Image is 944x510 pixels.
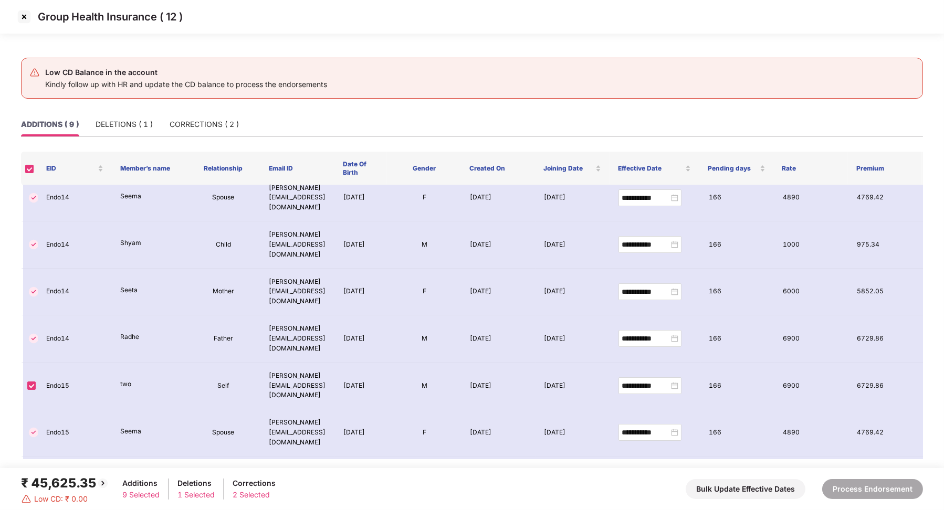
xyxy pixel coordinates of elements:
[177,477,215,489] div: Deletions
[335,363,387,410] td: [DATE]
[38,269,112,316] td: Endo14
[536,175,610,222] td: [DATE]
[536,363,610,410] td: [DATE]
[186,363,260,410] td: Self
[387,269,461,316] td: F
[27,426,40,439] img: svg+xml;base64,PHN2ZyBpZD0iVGljay0zMngzMiIgeG1sbnM9Imh0dHA6Ly93d3cudzMub3JnLzIwMDAvc3ZnIiB3aWR0aD...
[700,175,774,222] td: 166
[461,456,536,504] td: [DATE]
[774,269,848,316] td: 6000
[260,221,334,269] td: [PERSON_NAME][EMAIL_ADDRESS][DOMAIN_NAME]
[536,409,610,456] td: [DATE]
[120,379,177,389] p: two
[536,456,610,504] td: [DATE]
[461,269,536,316] td: [DATE]
[700,315,774,363] td: 166
[387,315,461,363] td: M
[699,152,773,185] th: Pending days
[774,221,848,269] td: 1000
[774,175,848,222] td: 4890
[822,479,923,499] button: Process Endorsement
[260,456,334,504] td: [PERSON_NAME][EMAIL_ADDRESS][DOMAIN_NAME]
[29,67,40,78] img: svg+xml;base64,PHN2ZyB4bWxucz0iaHR0cDovL3d3dy53My5vcmcvMjAwMC9zdmciIHdpZHRoPSIyNCIgaGVpZ2h0PSIyNC...
[38,363,112,410] td: Endo15
[700,456,774,504] td: 166
[461,175,536,222] td: [DATE]
[186,175,260,222] td: Spouse
[186,315,260,363] td: Father
[610,152,700,185] th: Effective Date
[27,332,40,345] img: svg+xml;base64,PHN2ZyBpZD0iVGljay0zMngzMiIgeG1sbnM9Imh0dHA6Ly93d3cudzMub3JnLzIwMDAvc3ZnIiB3aWR0aD...
[774,315,848,363] td: 6900
[27,192,40,204] img: svg+xml;base64,PHN2ZyBpZD0iVGljay0zMngzMiIgeG1sbnM9Imh0dHA6Ly93d3cudzMub3JnLzIwMDAvc3ZnIiB3aWR0aD...
[45,79,327,90] div: Kindly follow up with HR and update the CD balance to process the endorsements
[34,493,88,505] span: Low CD: ₹ 0.00
[387,175,461,222] td: F
[38,175,112,222] td: Endo14
[700,269,774,316] td: 166
[387,456,461,504] td: M
[21,494,32,504] img: svg+xml;base64,PHN2ZyBpZD0iRGFuZ2VyLTMyeDMyIiB4bWxucz0iaHR0cDovL3d3dy53My5vcmcvMjAwMC9zdmciIHdpZH...
[120,192,177,201] p: Seema
[38,10,183,23] p: Group Health Insurance ( 12 )
[708,164,757,173] span: Pending days
[387,221,461,269] td: M
[186,221,260,269] td: Child
[96,119,153,130] div: DELETIONS ( 1 )
[848,221,923,269] td: 975.34
[170,119,239,130] div: CORRECTIONS ( 2 )
[700,221,774,269] td: 166
[387,152,461,185] th: Gender
[686,479,805,499] button: Bulk Update Effective Dates
[260,269,334,316] td: [PERSON_NAME][EMAIL_ADDRESS][DOMAIN_NAME]
[38,315,112,363] td: Endo14
[848,269,923,316] td: 5852.05
[120,238,177,248] p: Shyam
[27,285,40,298] img: svg+xml;base64,PHN2ZyBpZD0iVGljay0zMngzMiIgeG1sbnM9Imh0dHA6Ly93d3cudzMub3JnLzIwMDAvc3ZnIiB3aWR0aD...
[461,315,536,363] td: [DATE]
[848,456,923,504] td: 975.34
[774,409,848,456] td: 4890
[260,363,334,410] td: [PERSON_NAME][EMAIL_ADDRESS][DOMAIN_NAME]
[21,119,79,130] div: ADDITIONS ( 9 )
[774,363,848,410] td: 6900
[335,409,387,456] td: [DATE]
[120,332,177,342] p: Radhe
[543,164,593,173] span: Joining Date
[535,152,609,185] th: Joining Date
[45,66,327,79] div: Low CD Balance in the account
[334,152,387,185] th: Date Of Birth
[16,8,33,25] img: svg+xml;base64,PHN2ZyBpZD0iQ3Jvc3MtMzJ4MzIiIHhtbG5zPSJodHRwOi8vd3d3LnczLm9yZy8yMDAwL3N2ZyIgd2lkdG...
[112,152,186,185] th: Member’s name
[21,473,109,493] div: ₹ 45,625.35
[186,456,260,504] td: Child
[186,269,260,316] td: Mother
[38,152,112,185] th: EID
[233,477,276,489] div: Corrections
[387,409,461,456] td: F
[38,456,112,504] td: Endo15
[38,221,112,269] td: Endo14
[122,477,160,489] div: Additions
[461,363,536,410] td: [DATE]
[335,456,387,504] td: [DATE]
[461,221,536,269] td: [DATE]
[120,427,177,437] p: Seema
[186,409,260,456] td: Spouse
[848,315,923,363] td: 6729.86
[260,152,334,185] th: Email ID
[536,269,610,316] td: [DATE]
[700,363,774,410] td: 166
[177,489,215,501] div: 1 Selected
[461,409,536,456] td: [DATE]
[120,285,177,295] p: Seeta
[335,269,387,316] td: [DATE]
[260,315,334,363] td: [PERSON_NAME][EMAIL_ADDRESS][DOMAIN_NAME]
[536,315,610,363] td: [DATE]
[461,152,535,185] th: Created On
[700,409,774,456] td: 166
[46,164,96,173] span: EID
[618,164,684,173] span: Effective Date
[335,221,387,269] td: [DATE]
[774,152,848,185] th: Rate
